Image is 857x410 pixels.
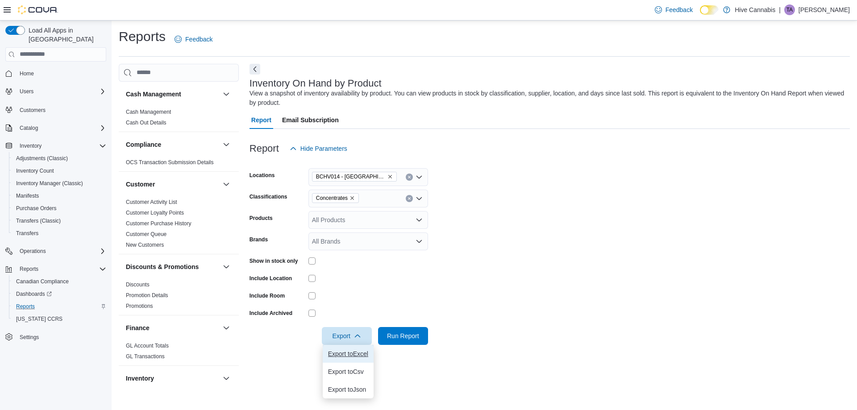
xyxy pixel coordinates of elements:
a: Cash Out Details [126,120,166,126]
label: Products [250,215,273,222]
a: Transfers (Classic) [12,215,64,226]
button: Home [2,67,110,80]
button: Reports [9,300,110,313]
span: Canadian Compliance [12,276,106,287]
a: [US_STATE] CCRS [12,314,66,324]
span: Adjustments (Classic) [12,153,106,164]
a: Customer Loyalty Points [126,210,184,216]
span: Inventory Count [12,166,106,176]
label: Locations [250,172,275,179]
span: Inventory Manager (Classic) [12,178,106,189]
span: Cash Management [126,108,171,116]
button: Clear input [406,174,413,181]
button: [US_STATE] CCRS [9,313,110,325]
div: Customer [119,197,239,254]
span: Operations [20,248,46,255]
a: Settings [16,332,42,343]
span: Home [20,70,34,77]
span: GL Account Totals [126,342,169,349]
span: Feedback [185,35,212,44]
button: Inventory [2,140,110,152]
span: Operations [16,246,106,257]
span: Purchase Orders [16,205,57,212]
span: Reports [12,301,106,312]
button: Customers [2,103,110,116]
a: GL Account Totals [126,343,169,349]
button: Compliance [221,139,232,150]
button: Export toCsv [323,363,374,381]
span: Report [251,111,271,129]
span: Transfers [12,228,106,239]
span: Promotion Details [126,292,168,299]
a: GL Transactions [126,353,165,360]
span: Hide Parameters [300,144,347,153]
a: Promotion Details [126,292,168,298]
span: Customer Activity List [126,199,177,206]
button: Remove BCHV014 - Abbotsford from selection in this group [387,174,393,179]
a: Customers [16,105,49,116]
button: Cash Management [126,90,219,99]
div: View a snapshot of inventory availability by product. You can view products in stock by classific... [250,89,845,108]
span: Users [20,88,33,95]
button: Inventory [221,373,232,384]
a: OCS Transaction Submission Details [126,159,214,166]
span: BCHV014 - Abbotsford [312,172,397,182]
span: Catalog [16,123,106,133]
a: Customer Queue [126,231,166,237]
button: Inventory [126,374,219,383]
button: Users [2,85,110,98]
span: Dashboards [16,290,52,298]
img: Cova [18,5,58,14]
button: Finance [221,323,232,333]
h1: Reports [119,28,166,46]
button: Finance [126,323,219,332]
span: BCHV014 - [GEOGRAPHIC_DATA] [316,172,386,181]
span: Customers [16,104,106,115]
button: Discounts & Promotions [221,261,232,272]
div: Cash Management [119,107,239,132]
h3: Compliance [126,140,161,149]
button: Export toExcel [323,345,374,363]
button: Operations [2,245,110,257]
button: Open list of options [416,216,423,224]
a: Feedback [171,30,216,48]
button: Transfers [9,227,110,240]
span: Inventory Manager (Classic) [16,180,83,187]
span: TA [786,4,793,15]
span: Manifests [16,192,39,199]
nav: Complex example [5,63,106,367]
span: Reports [20,265,38,273]
span: Manifests [12,191,106,201]
div: Finance [119,340,239,365]
button: Discounts & Promotions [126,262,219,271]
button: Export toJson [323,381,374,398]
button: Remove Concentrates from selection in this group [349,195,355,201]
span: Inventory [16,141,106,151]
a: Transfers [12,228,42,239]
span: Purchase Orders [12,203,106,214]
span: Inventory [20,142,42,149]
h3: Finance [126,323,150,332]
span: Reports [16,303,35,310]
span: Export to Csv [328,368,368,375]
span: Canadian Compliance [16,278,69,285]
span: Export to Json [328,386,368,393]
a: Dashboards [9,288,110,300]
span: Concentrates [316,194,348,203]
label: Include Location [250,275,292,282]
span: Catalog [20,124,38,132]
span: Settings [20,334,39,341]
span: Transfers (Classic) [16,217,61,224]
button: Customer [221,179,232,190]
h3: Report [250,143,279,154]
span: Export to Excel [328,350,368,357]
h3: Inventory On Hand by Product [250,78,382,89]
span: Concentrates [312,193,359,203]
label: Include Archived [250,310,292,317]
input: Dark Mode [700,5,719,15]
button: Operations [16,246,50,257]
p: [PERSON_NAME] [799,4,850,15]
span: Load All Apps in [GEOGRAPHIC_DATA] [25,26,106,44]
